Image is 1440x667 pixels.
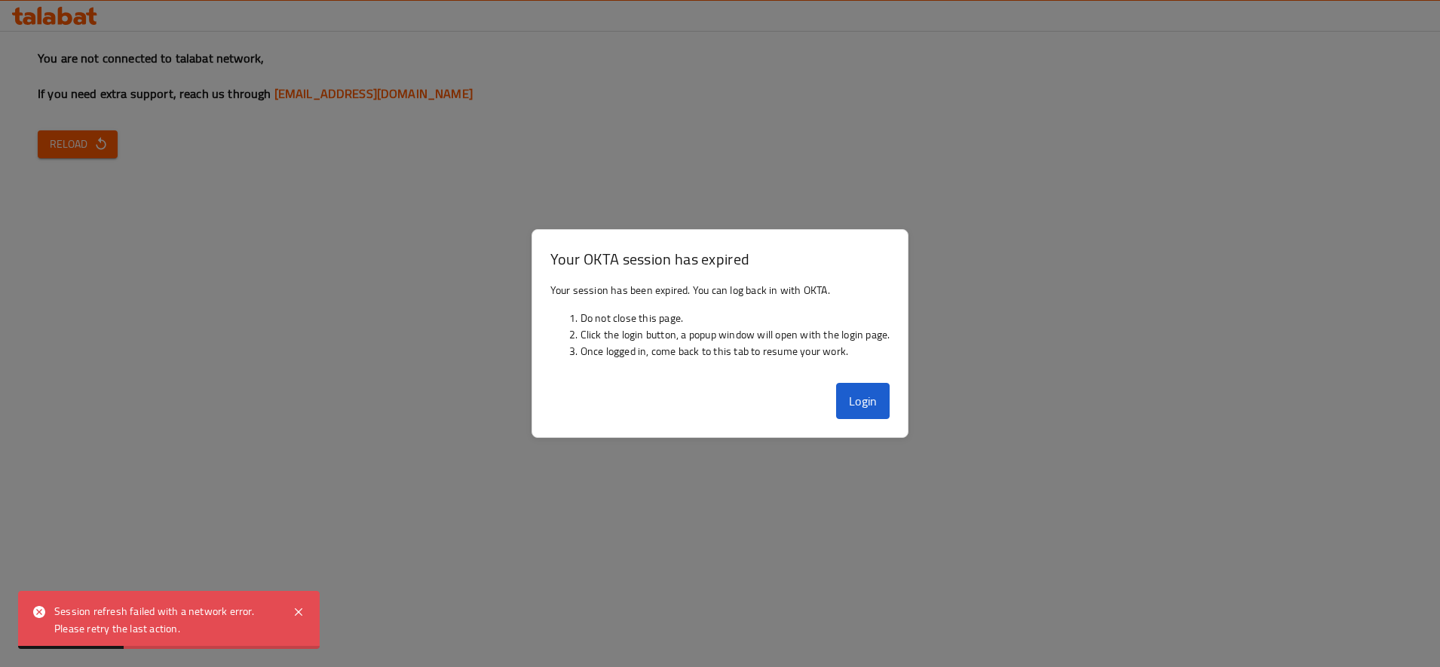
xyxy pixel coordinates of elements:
[581,310,890,326] li: Do not close this page.
[54,603,277,637] div: Session refresh failed with a network error. Please retry the last action.
[581,343,890,360] li: Once logged in, come back to this tab to resume your work.
[532,276,908,377] div: Your session has been expired. You can log back in with OKTA.
[581,326,890,343] li: Click the login button, a popup window will open with the login page.
[550,248,890,270] h3: Your OKTA session has expired
[836,383,890,419] button: Login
